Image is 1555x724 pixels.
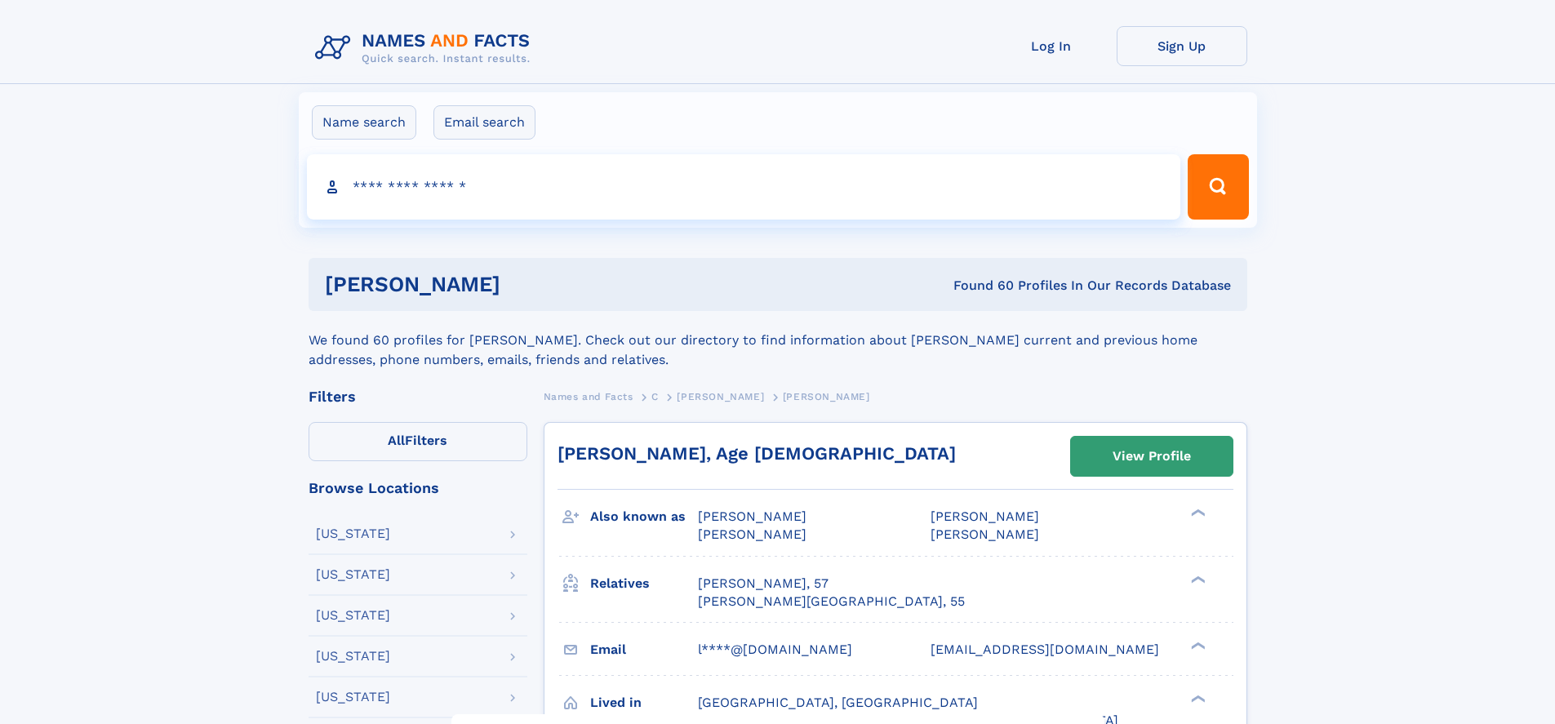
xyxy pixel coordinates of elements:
a: [PERSON_NAME] [677,386,764,406]
div: Found 60 Profiles In Our Records Database [726,277,1231,295]
span: All [388,433,405,448]
span: [PERSON_NAME] [931,509,1039,524]
div: [US_STATE] [316,691,390,704]
h3: Email [590,636,698,664]
img: Logo Names and Facts [309,26,544,70]
a: Names and Facts [544,386,633,406]
a: [PERSON_NAME], Age [DEMOGRAPHIC_DATA] [558,443,956,464]
div: Filters [309,389,527,404]
button: Search Button [1188,154,1248,220]
label: Email search [433,105,535,140]
span: [PERSON_NAME] [698,526,806,542]
span: [PERSON_NAME] [677,391,764,402]
a: View Profile [1071,437,1233,476]
span: [PERSON_NAME] [698,509,806,524]
label: Name search [312,105,416,140]
h3: Lived in [590,689,698,717]
a: C [651,386,659,406]
div: [US_STATE] [316,568,390,581]
div: [US_STATE] [316,650,390,663]
div: ❯ [1187,574,1206,584]
div: We found 60 profiles for [PERSON_NAME]. Check out our directory to find information about [PERSON... [309,311,1247,370]
div: View Profile [1113,438,1191,475]
a: Log In [986,26,1117,66]
h3: Relatives [590,570,698,597]
div: [US_STATE] [316,609,390,622]
div: ❯ [1187,508,1206,518]
div: [US_STATE] [316,527,390,540]
a: Sign Up [1117,26,1247,66]
span: [PERSON_NAME] [783,391,870,402]
span: [EMAIL_ADDRESS][DOMAIN_NAME] [931,642,1159,657]
label: Filters [309,422,527,461]
span: [GEOGRAPHIC_DATA], [GEOGRAPHIC_DATA] [698,695,978,710]
span: C [651,391,659,402]
div: Browse Locations [309,481,527,495]
h1: [PERSON_NAME] [325,274,727,295]
a: [PERSON_NAME], 57 [698,575,829,593]
span: [PERSON_NAME] [931,526,1039,542]
div: ❯ [1187,640,1206,651]
a: [PERSON_NAME][GEOGRAPHIC_DATA], 55 [698,593,965,611]
h3: Also known as [590,503,698,531]
input: search input [307,154,1181,220]
div: ❯ [1187,693,1206,704]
